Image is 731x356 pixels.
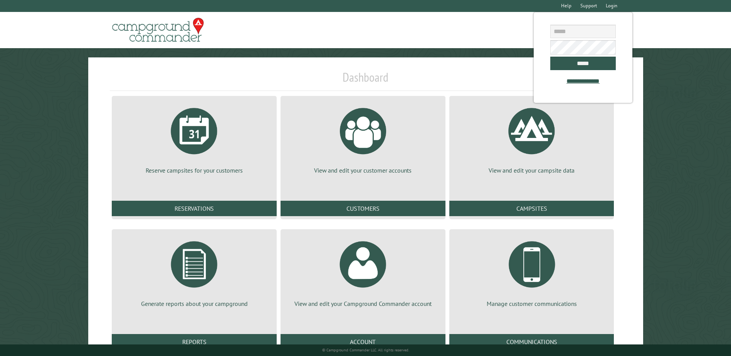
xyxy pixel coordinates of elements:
[449,334,614,349] a: Communications
[290,102,436,175] a: View and edit your customer accounts
[121,166,267,175] p: Reserve campsites for your customers
[112,201,277,216] a: Reservations
[281,201,445,216] a: Customers
[290,299,436,308] p: View and edit your Campground Commander account
[121,235,267,308] a: Generate reports about your campground
[290,166,436,175] p: View and edit your customer accounts
[459,102,605,175] a: View and edit your campsite data
[322,348,409,353] small: © Campground Commander LLC. All rights reserved.
[112,334,277,349] a: Reports
[121,102,267,175] a: Reserve campsites for your customers
[290,235,436,308] a: View and edit your Campground Commander account
[459,235,605,308] a: Manage customer communications
[459,299,605,308] p: Manage customer communications
[449,201,614,216] a: Campsites
[121,299,267,308] p: Generate reports about your campground
[459,166,605,175] p: View and edit your campsite data
[281,334,445,349] a: Account
[110,70,621,91] h1: Dashboard
[110,15,206,45] img: Campground Commander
